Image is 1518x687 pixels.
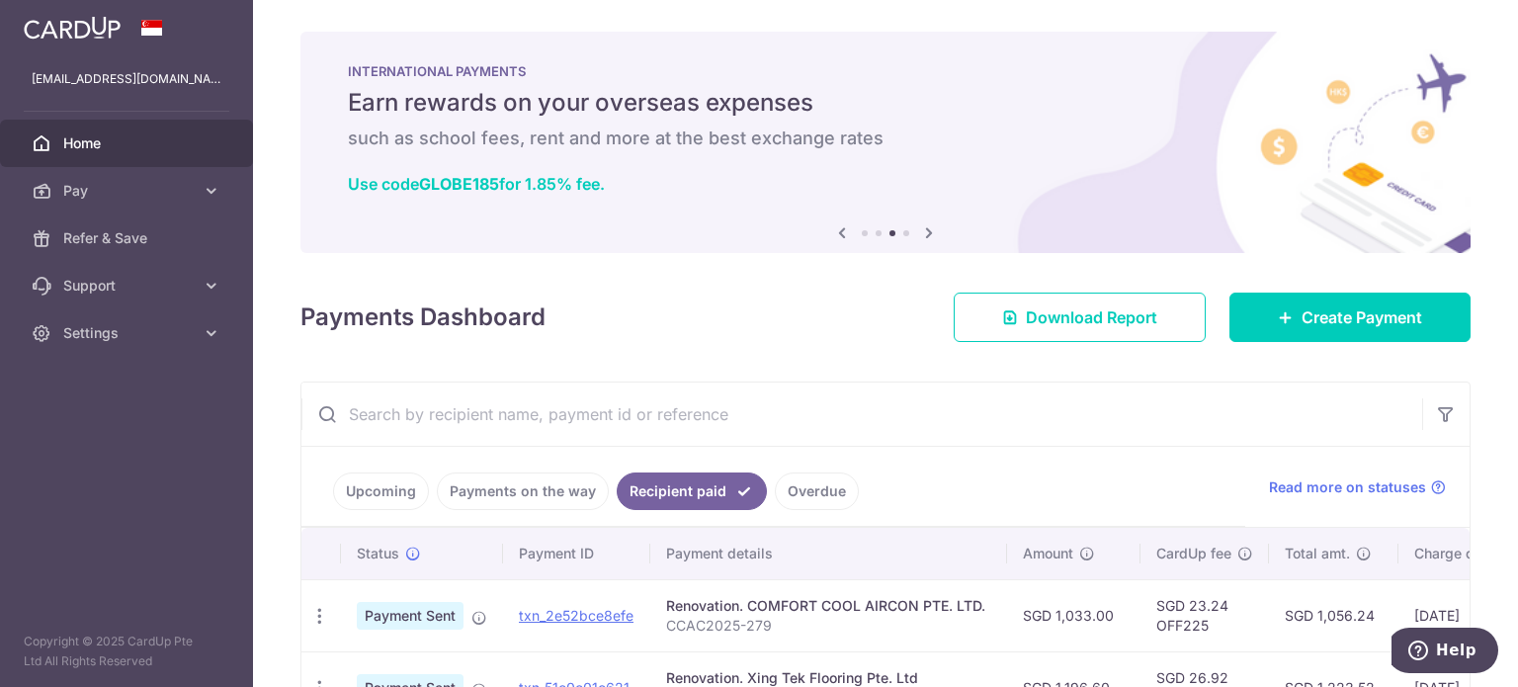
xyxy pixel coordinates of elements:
[1302,305,1422,329] span: Create Payment
[1391,628,1498,677] iframe: Opens a widget where you can find more information
[63,323,194,343] span: Settings
[519,607,633,624] a: txn_2e52bce8efe
[357,544,399,563] span: Status
[666,596,991,616] div: Renovation. COMFORT COOL AIRCON PTE. LTD.
[63,228,194,248] span: Refer & Save
[1156,544,1231,563] span: CardUp fee
[437,472,609,510] a: Payments on the way
[1026,305,1157,329] span: Download Report
[333,472,429,510] a: Upcoming
[348,87,1423,119] h5: Earn rewards on your overseas expenses
[1229,293,1471,342] a: Create Payment
[301,383,1422,446] input: Search by recipient name, payment id or reference
[300,300,546,335] h4: Payments Dashboard
[1023,544,1073,563] span: Amount
[650,528,1007,579] th: Payment details
[1269,477,1446,497] a: Read more on statuses
[1414,544,1495,563] span: Charge date
[617,472,767,510] a: Recipient paid
[954,293,1206,342] a: Download Report
[63,181,194,201] span: Pay
[357,602,464,630] span: Payment Sent
[348,127,1423,150] h6: such as school fees, rent and more at the best exchange rates
[63,133,194,153] span: Home
[1269,579,1398,651] td: SGD 1,056.24
[666,616,991,636] p: CCAC2025-279
[775,472,859,510] a: Overdue
[24,16,121,40] img: CardUp
[63,276,194,296] span: Support
[1269,477,1426,497] span: Read more on statuses
[1285,544,1350,563] span: Total amt.
[1140,579,1269,651] td: SGD 23.24 OFF225
[32,69,221,89] p: [EMAIL_ADDRESS][DOMAIN_NAME]
[419,174,499,194] b: GLOBE185
[348,174,605,194] a: Use codeGLOBE185for 1.85% fee.
[1007,579,1140,651] td: SGD 1,033.00
[348,63,1423,79] p: INTERNATIONAL PAYMENTS
[300,32,1471,253] img: International Payment Banner
[503,528,650,579] th: Payment ID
